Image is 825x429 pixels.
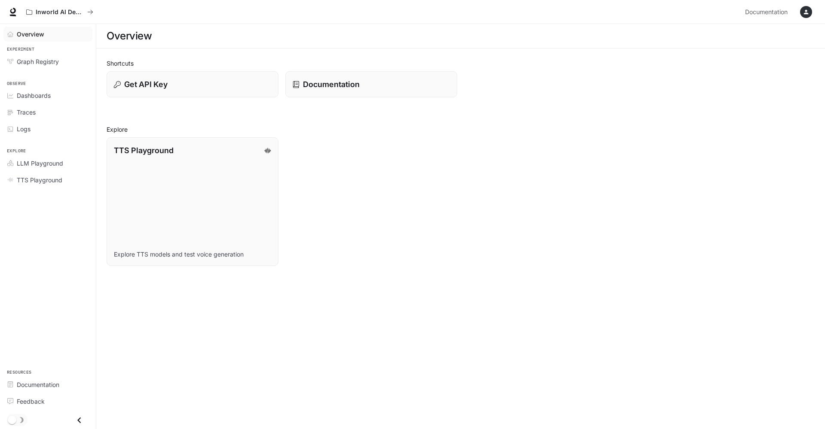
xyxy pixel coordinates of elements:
[17,91,51,100] span: Dashboards
[107,125,815,134] h2: Explore
[22,3,97,21] button: All workspaces
[17,124,31,133] span: Logs
[17,397,45,406] span: Feedback
[107,27,152,45] h1: Overview
[107,59,815,68] h2: Shortcuts
[17,57,59,66] span: Graph Registry
[3,88,92,103] a: Dashboards
[17,30,44,39] span: Overview
[3,27,92,42] a: Overview
[3,172,92,187] a: TTS Playground
[114,145,174,156] p: TTS Playground
[107,71,278,97] button: Get API Key
[3,377,92,392] a: Documentation
[70,411,89,429] button: Close drawer
[3,394,92,409] a: Feedback
[114,250,271,259] p: Explore TTS models and test voice generation
[17,380,59,389] span: Documentation
[3,54,92,69] a: Graph Registry
[107,137,278,266] a: TTS PlaygroundExplore TTS models and test voice generation
[285,71,457,97] a: Documentation
[742,3,794,21] a: Documentation
[3,156,92,171] a: LLM Playground
[745,7,788,18] span: Documentation
[17,108,36,117] span: Traces
[8,415,16,424] span: Dark mode toggle
[3,105,92,120] a: Traces
[17,175,62,184] span: TTS Playground
[124,79,168,90] p: Get API Key
[303,79,360,90] p: Documentation
[17,159,63,168] span: LLM Playground
[36,9,84,16] p: Inworld AI Demos
[3,121,92,136] a: Logs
